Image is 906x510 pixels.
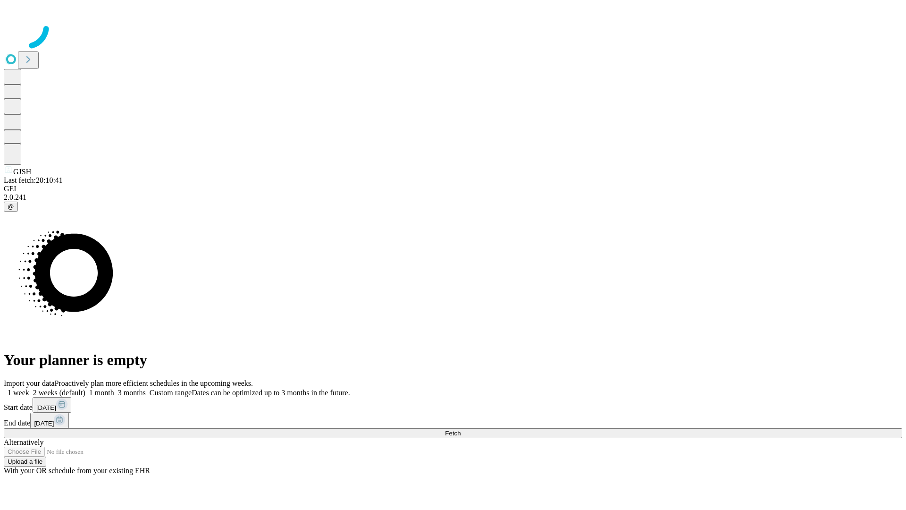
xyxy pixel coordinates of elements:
[192,389,350,397] span: Dates can be optimized up to 3 months in the future.
[33,389,85,397] span: 2 weeks (default)
[34,420,54,427] span: [DATE]
[30,413,69,428] button: [DATE]
[4,438,43,446] span: Alternatively
[150,389,192,397] span: Custom range
[4,467,150,475] span: With your OR schedule from your existing EHR
[4,457,46,467] button: Upload a file
[4,185,902,193] div: GEI
[36,404,56,411] span: [DATE]
[4,351,902,369] h1: Your planner is empty
[8,203,14,210] span: @
[4,397,902,413] div: Start date
[4,428,902,438] button: Fetch
[13,168,31,176] span: GJSH
[118,389,146,397] span: 3 months
[8,389,29,397] span: 1 week
[4,193,902,202] div: 2.0.241
[33,397,71,413] button: [DATE]
[4,202,18,212] button: @
[4,176,63,184] span: Last fetch: 20:10:41
[89,389,114,397] span: 1 month
[4,413,902,428] div: End date
[445,430,461,437] span: Fetch
[55,379,253,387] span: Proactively plan more efficient schedules in the upcoming weeks.
[4,379,55,387] span: Import your data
